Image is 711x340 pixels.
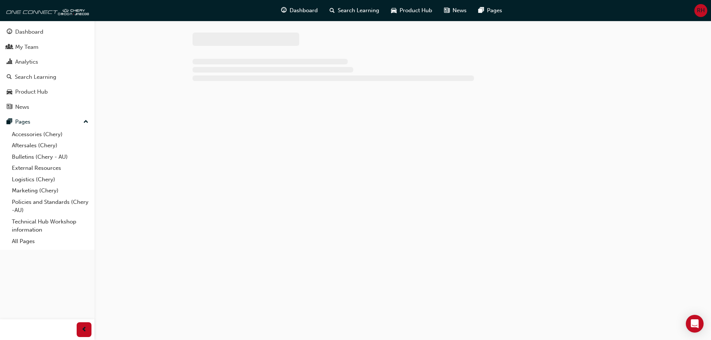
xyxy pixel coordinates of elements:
[400,6,432,15] span: Product Hub
[7,89,12,95] span: car-icon
[15,43,39,51] div: My Team
[330,6,335,15] span: search-icon
[697,6,705,15] span: RH
[3,115,91,129] button: Pages
[3,70,91,84] a: Search Learning
[9,129,91,140] a: Accessories (Chery)
[3,25,91,39] a: Dashboard
[290,6,318,15] span: Dashboard
[9,140,91,151] a: Aftersales (Chery)
[3,24,91,115] button: DashboardMy TeamAnalyticsSearch LearningProduct HubNews
[487,6,502,15] span: Pages
[3,85,91,99] a: Product Hub
[9,236,91,247] a: All Pages
[15,118,30,126] div: Pages
[4,3,89,18] img: oneconnect
[473,3,508,18] a: pages-iconPages
[338,6,379,15] span: Search Learning
[15,73,56,81] div: Search Learning
[7,104,12,111] span: news-icon
[15,88,48,96] div: Product Hub
[478,6,484,15] span: pages-icon
[391,6,397,15] span: car-icon
[686,315,704,333] div: Open Intercom Messenger
[15,28,43,36] div: Dashboard
[324,3,385,18] a: search-iconSearch Learning
[9,196,91,216] a: Policies and Standards (Chery -AU)
[281,6,287,15] span: guage-icon
[3,55,91,69] a: Analytics
[7,29,12,36] span: guage-icon
[694,4,707,17] button: RH
[9,174,91,185] a: Logistics (Chery)
[444,6,450,15] span: news-icon
[9,162,91,174] a: External Resources
[7,119,12,125] span: pages-icon
[9,185,91,196] a: Marketing (Chery)
[385,3,438,18] a: car-iconProduct Hub
[275,3,324,18] a: guage-iconDashboard
[81,325,87,334] span: prev-icon
[3,100,91,114] a: News
[15,58,38,66] div: Analytics
[9,151,91,163] a: Bulletins (Chery - AU)
[3,40,91,54] a: My Team
[453,6,467,15] span: News
[7,74,12,81] span: search-icon
[9,216,91,236] a: Technical Hub Workshop information
[438,3,473,18] a: news-iconNews
[83,117,89,127] span: up-icon
[15,103,29,111] div: News
[7,59,12,65] span: chart-icon
[7,44,12,51] span: people-icon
